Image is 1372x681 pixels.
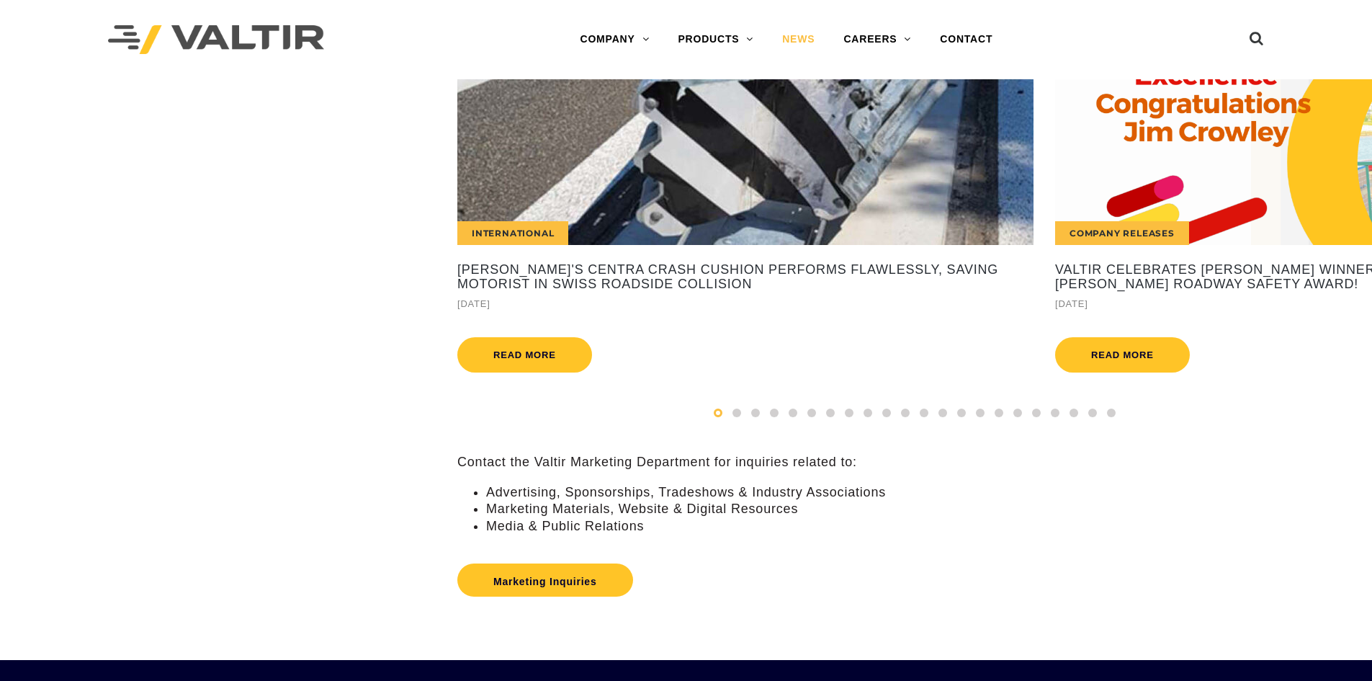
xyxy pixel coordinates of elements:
[457,221,568,245] div: International
[768,25,829,54] a: NEWS
[1055,337,1190,373] a: Read more
[565,25,663,54] a: COMPANY
[108,25,324,55] img: Valtir
[457,564,633,597] a: Marketing Inquiries
[925,25,1007,54] a: CONTACT
[1055,221,1189,245] div: Company Releases
[486,501,1372,517] li: Marketing Materials, Website & Digital Resources
[457,263,1034,292] a: [PERSON_NAME]'s CENTRA Crash Cushion Performs Flawlessly, Saving Motorist in Swiss Roadside Colli...
[829,25,925,54] a: CAREERS
[457,454,1372,471] p: Contact the Valtir Marketing Department for inquiries related to:
[663,25,768,54] a: PRODUCTS
[457,295,1034,312] div: [DATE]
[486,484,1372,501] li: Advertising, Sponsorships, Tradeshows & Industry Associations
[457,337,592,373] a: Read more
[457,79,1034,245] a: International
[486,518,1372,535] li: Media & Public Relations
